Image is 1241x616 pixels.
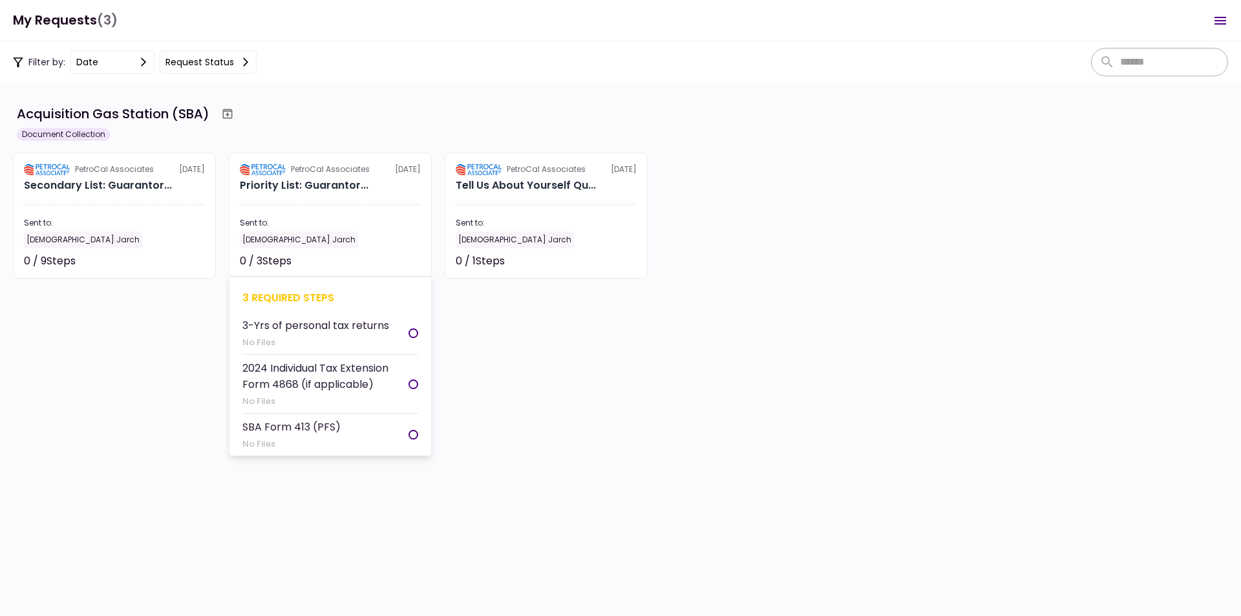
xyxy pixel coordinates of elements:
[242,438,341,451] div: No Files
[24,178,172,193] div: Secondary List: Guarantor Checklist (SBA)
[456,253,505,269] div: 0 / 1 Steps
[363,253,421,269] div: Not started
[240,178,368,193] div: Priority List: Guarantor Checklist (SBA)
[507,164,586,175] div: PetroCal Associates
[75,164,154,175] div: PetroCal Associates
[242,336,389,349] div: No Files
[242,419,341,435] div: SBA Form 413 (PFS)
[456,231,574,248] div: [DEMOGRAPHIC_DATA] Jarch
[240,164,286,175] img: Partner logo
[24,253,76,269] div: 0 / 9 Steps
[70,50,154,74] button: date
[24,217,205,229] div: Sent to:
[24,164,70,175] img: Partner logo
[17,104,209,123] div: Acquisition Gas Station (SBA)
[160,50,257,74] button: Request status
[240,164,421,175] div: [DATE]
[240,253,292,269] div: 0 / 3 Steps
[17,128,111,141] div: Document Collection
[24,231,142,248] div: [DEMOGRAPHIC_DATA] Jarch
[1205,5,1236,36] button: Open menu
[242,290,418,306] div: 3 required steps
[578,253,637,269] div: Not started
[291,164,370,175] div: PetroCal Associates
[456,178,596,193] div: Tell Us About Yourself Questionnaire (Guarantor #2)
[242,317,389,334] div: 3-Yrs of personal tax returns
[216,102,239,125] button: Archive workflow
[13,7,118,34] h1: My Requests
[24,164,205,175] div: [DATE]
[242,395,408,408] div: No Files
[13,50,257,74] div: Filter by:
[456,164,637,175] div: [DATE]
[240,231,358,248] div: [DEMOGRAPHIC_DATA] Jarch
[242,360,408,392] div: 2024 Individual Tax Extension Form 4868 (if applicable)
[456,217,637,229] div: Sent to:
[147,253,205,269] div: Not started
[97,7,118,34] span: (3)
[76,55,98,69] div: date
[240,217,421,229] div: Sent to:
[456,164,502,175] img: Partner logo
